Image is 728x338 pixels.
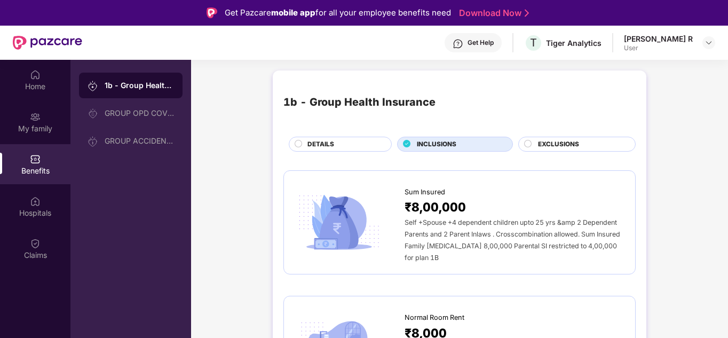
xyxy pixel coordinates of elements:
span: INCLUSIONS [417,139,456,150]
img: svg+xml;base64,PHN2ZyBpZD0iQmVuZWZpdHMiIHhtbG5zPSJodHRwOi8vd3d3LnczLm9yZy8yMDAwL3N2ZyIgd2lkdGg9Ij... [30,154,41,164]
img: svg+xml;base64,PHN2ZyBpZD0iSG9tZSIgeG1sbnM9Imh0dHA6Ly93d3cudzMub3JnLzIwMDAvc3ZnIiB3aWR0aD0iMjAiIG... [30,69,41,80]
div: User [624,44,693,52]
img: svg+xml;base64,PHN2ZyB3aWR0aD0iMjAiIGhlaWdodD0iMjAiIHZpZXdCb3g9IjAgMCAyMCAyMCIgZmlsbD0ibm9uZSIgeG... [88,81,98,91]
span: Self +Spouse +4 dependent children upto 25 yrs &amp 2 Dependent Parents and 2 Parent Inlaws . Cro... [405,218,620,262]
span: Normal Room Rent [405,312,464,323]
img: Logo [207,7,217,18]
div: 1b - Group Health Insurance [105,80,174,91]
span: ₹8,00,000 [405,198,466,217]
img: svg+xml;base64,PHN2ZyB3aWR0aD0iMjAiIGhlaWdodD0iMjAiIHZpZXdCb3g9IjAgMCAyMCAyMCIgZmlsbD0ibm9uZSIgeG... [30,112,41,122]
img: svg+xml;base64,PHN2ZyB3aWR0aD0iMjAiIGhlaWdodD0iMjAiIHZpZXdCb3g9IjAgMCAyMCAyMCIgZmlsbD0ibm9uZSIgeG... [88,136,98,147]
img: svg+xml;base64,PHN2ZyB3aWR0aD0iMjAiIGhlaWdodD0iMjAiIHZpZXdCb3g9IjAgMCAyMCAyMCIgZmlsbD0ibm9uZSIgeG... [88,108,98,119]
img: svg+xml;base64,PHN2ZyBpZD0iSG9zcGl0YWxzIiB4bWxucz0iaHR0cDovL3d3dy53My5vcmcvMjAwMC9zdmciIHdpZHRoPS... [30,196,41,207]
img: New Pazcare Logo [13,36,82,50]
img: svg+xml;base64,PHN2ZyBpZD0iQ2xhaW0iIHhtbG5zPSJodHRwOi8vd3d3LnczLm9yZy8yMDAwL3N2ZyIgd2lkdGg9IjIwIi... [30,238,41,249]
div: 1b - Group Health Insurance [283,94,436,111]
img: svg+xml;base64,PHN2ZyBpZD0iSGVscC0zMngzMiIgeG1sbnM9Imh0dHA6Ly93d3cudzMub3JnLzIwMDAvc3ZnIiB3aWR0aD... [453,38,463,49]
div: GROUP OPD COVER [105,109,174,117]
span: EXCLUSIONS [538,139,579,150]
span: DETAILS [307,139,334,150]
div: [PERSON_NAME] R [624,34,693,44]
span: Sum Insured [405,187,445,198]
img: Stroke [525,7,529,19]
strong: mobile app [271,7,315,18]
a: Download Now [459,7,526,19]
img: icon [295,192,383,253]
div: Get Pazcare for all your employee benefits need [225,6,451,19]
img: svg+xml;base64,PHN2ZyBpZD0iRHJvcGRvd24tMzJ4MzIiIHhtbG5zPSJodHRwOi8vd3d3LnczLm9yZy8yMDAwL3N2ZyIgd2... [705,38,713,47]
div: Tiger Analytics [546,38,602,48]
div: GROUP ACCIDENTAL INSURANCE [105,137,174,145]
span: T [530,36,537,49]
div: Get Help [468,38,494,47]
